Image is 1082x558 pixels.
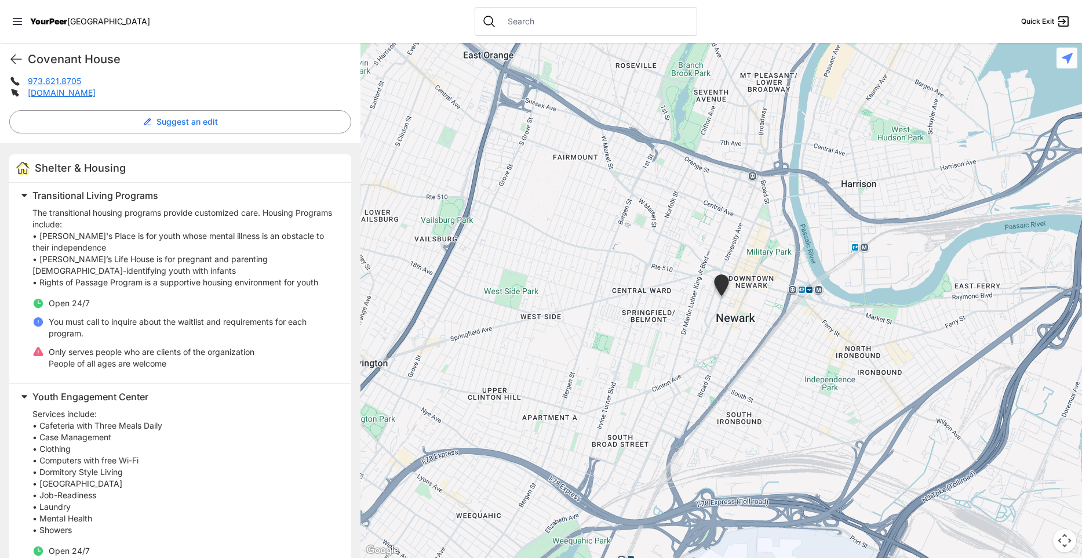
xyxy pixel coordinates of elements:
span: Suggest an edit [156,116,218,128]
span: Shelter & Housing [35,162,126,174]
span: [GEOGRAPHIC_DATA] [67,16,150,26]
span: Quick Exit [1021,17,1054,26]
span: Open 24/7 [49,298,90,308]
p: The transitional housing programs provide customized care. Housing Programs include: • [PERSON_NA... [32,207,337,288]
a: Quick Exit [1021,15,1070,28]
button: Suggest an edit [9,110,351,133]
span: YourPeer [30,16,67,26]
span: Only serves people who are clients of the organization [49,347,254,357]
img: Google [363,543,402,558]
span: Open 24/7 [49,546,90,556]
span: Transitional Living Programs [32,190,158,201]
input: Search [501,16,690,27]
a: Open this area in Google Maps (opens a new window) [363,543,402,558]
div: Northern New Jersey [712,274,731,300]
p: Services include: • Cafeteria with Three Meals Daily • Case Management • Clothing • Computers wit... [32,408,337,536]
p: You must call to inquire about the waitlist and requirements for each program. [49,316,337,339]
a: YourPeer[GEOGRAPHIC_DATA] [30,18,150,25]
button: Map camera controls [1053,529,1076,552]
a: 973.621.8705 [28,76,81,86]
a: [DOMAIN_NAME] [28,88,96,97]
span: Youth Engagement Center [32,391,148,403]
span: People of all ages are welcome [49,358,166,368]
h1: Covenant House [28,51,351,67]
